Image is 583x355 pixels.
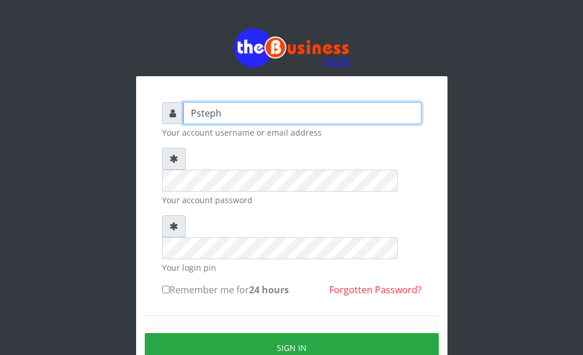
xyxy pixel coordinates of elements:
small: Your account password [162,194,422,206]
small: Your login pin [162,261,422,274]
input: Remember me for24 hours [162,286,170,293]
b: 24 hours [249,283,289,296]
small: Your account username or email address [162,126,422,139]
label: Remember me for [162,283,289,297]
input: Username or email address [183,102,422,124]
a: Forgotten Password? [329,283,422,296]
